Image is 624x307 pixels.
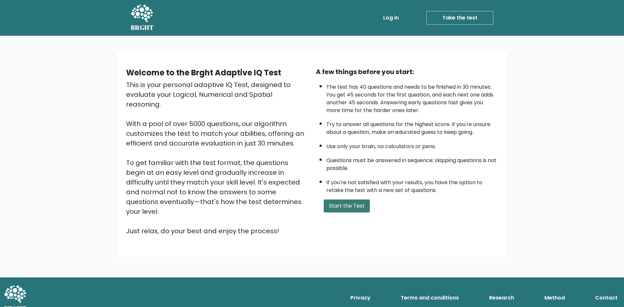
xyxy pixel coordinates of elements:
[131,3,154,33] a: BRGHT
[381,11,401,24] a: Log in
[326,80,498,114] li: The test has 40 questions and needs to be finished in 30 minutes. You get 45 seconds for the firs...
[326,139,498,150] li: Use only your brain, no calculators or pens.
[487,291,517,304] a: Research
[592,291,620,304] a: Contact
[324,199,370,212] button: Start the Test
[131,24,154,32] h5: BRGHT
[326,153,498,172] li: Questions must be answered in sequence; skipping questions is not possible.
[126,67,281,78] b: Welcome to the Brght Adaptive IQ Test
[426,11,493,25] a: Take the test
[316,67,498,77] div: A few things before you start:
[542,291,567,304] a: Method
[398,291,461,304] a: Terms and conditions
[126,80,308,236] div: This is your personal adaptive IQ Test, designed to evaluate your Logical, Numerical and Spatial ...
[348,291,373,304] a: Privacy
[326,117,498,136] li: Try to answer all questions for the highest score. If you're unsure about a question, make an edu...
[326,175,498,194] li: If you're not satisfied with your results, you have the option to retake the test with a new set ...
